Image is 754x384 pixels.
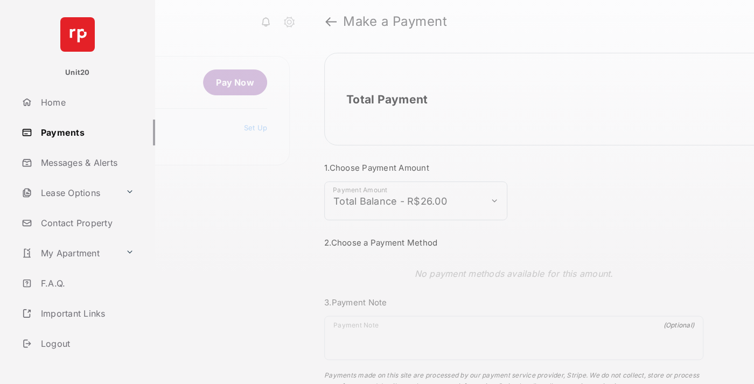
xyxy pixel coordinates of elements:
[17,331,155,357] a: Logout
[324,238,703,248] h3: 2. Choose a Payment Method
[17,150,155,176] a: Messages & Alerts
[17,89,155,115] a: Home
[17,120,155,145] a: Payments
[324,163,703,173] h3: 1. Choose Payment Amount
[17,180,121,206] a: Lease Options
[324,297,703,308] h3: 3. Payment Note
[60,17,95,52] img: svg+xml;base64,PHN2ZyB4bWxucz0iaHR0cDovL3d3dy53My5vcmcvMjAwMC9zdmciIHdpZHRoPSI2NCIgaGVpZ2h0PSI2NC...
[65,67,90,78] p: Unit20
[17,240,121,266] a: My Apartment
[244,123,268,132] a: Set Up
[346,93,428,106] h2: Total Payment
[17,270,155,296] a: F.A.Q.
[17,210,155,236] a: Contact Property
[415,267,613,280] p: No payment methods available for this amount.
[343,15,447,28] strong: Make a Payment
[17,301,138,326] a: Important Links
